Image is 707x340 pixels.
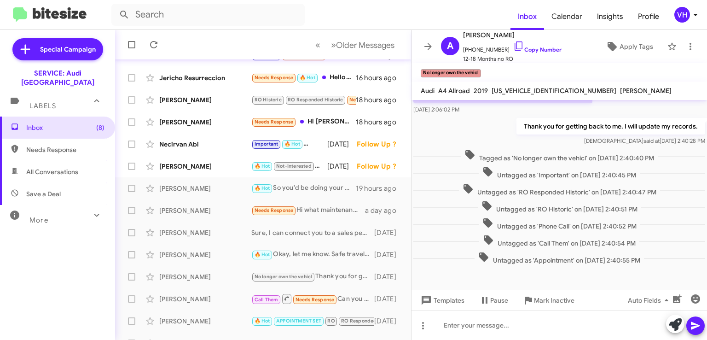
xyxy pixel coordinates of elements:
div: Follow Up ? [357,162,404,171]
button: Pause [472,292,516,309]
div: [PERSON_NAME] [159,162,251,171]
span: Untagged as 'Important' on [DATE] 2:40:45 PM [479,166,640,180]
span: Needs Response [255,119,294,125]
div: Thank you for getting back to me. I will update my records. [251,271,374,282]
div: Necirvan Abi [159,140,251,149]
span: 🔥 Hot [255,185,270,191]
a: Calendar [544,3,590,30]
span: Untagged as 'RO Responded Historic' on [DATE] 2:40:47 PM [459,183,660,197]
div: Inbound Call [251,316,374,326]
span: RO [327,318,335,324]
div: Okay, let me know. Safe travels! [251,249,374,260]
span: [US_VEHICLE_IDENTIFICATION_NUMBER] [492,87,616,95]
button: Previous [310,35,326,54]
span: said at [643,137,660,144]
span: Mark Inactive [534,292,574,309]
span: Audi [421,87,435,95]
span: Needs Response [296,297,335,303]
span: Inbox [26,123,104,132]
span: [DEMOGRAPHIC_DATA] [DATE] 2:40:28 PM [584,137,705,144]
span: Save a Deal [26,189,61,199]
span: » [331,39,336,51]
span: Untagged as 'Call Them' on [DATE] 2:40:54 PM [479,234,639,248]
p: Thank you for getting back to me. I will update my records. [516,118,705,135]
span: « [315,39,320,51]
div: [PERSON_NAME] [159,317,251,326]
div: Sure, I can connect you to a sales person if you'd like? [251,228,374,237]
span: 🔥 Hot [300,75,315,81]
span: All Conversations [26,167,78,176]
div: [PERSON_NAME] [159,250,251,259]
div: VH [674,7,690,23]
div: [DATE] [374,294,404,304]
div: [PERSON_NAME] [159,184,251,193]
small: No longer own the vehicl [421,69,481,77]
a: Copy Number [513,46,562,53]
span: Important [255,141,278,147]
div: 19 hours ago [356,184,404,193]
span: Call Them [255,297,278,303]
span: RO Responded Historic [288,97,343,103]
div: [DATE] [374,250,404,259]
div: Can you give me schedule? [251,293,374,305]
div: Jericho Resurreccion [159,73,251,82]
span: 🔥 Hot [255,252,270,258]
div: Follow Up ? [357,140,404,149]
div: So you'd be doing your 30k maintenance service. It's $1,285.95 before taxes, but I just saw that ... [251,183,356,193]
div: [PERSON_NAME] [159,117,251,127]
button: Apply Tags [595,38,663,55]
div: 2020 Q3 [251,161,327,171]
div: Hi what maintenance is required at this time? [251,205,365,216]
div: a day ago [365,206,404,215]
span: Pause [490,292,508,309]
span: Untagged as 'RO Historic' on [DATE] 2:40:51 PM [478,200,641,214]
span: Apply Tags [620,38,653,55]
button: Auto Fields [620,292,679,309]
span: Special Campaign [40,45,96,54]
span: No longer own the vehicl [255,274,313,280]
nav: Page navigation example [310,35,400,54]
span: RO Historic [255,97,282,103]
span: [PERSON_NAME] [463,29,562,41]
div: [PERSON_NAME] [159,95,251,105]
span: Needs Response [255,75,294,81]
span: Untagged as 'Phone Call' on [DATE] 2:40:52 PM [479,217,640,231]
span: [DATE] 2:06:02 PM [413,106,459,113]
div: Hi [PERSON_NAME] need some other assistance regarding my vehicle [251,117,356,127]
button: Templates [411,292,472,309]
span: 🔥 Hot [255,318,270,324]
a: Special Campaign [12,38,103,60]
span: Inbox [510,3,544,30]
span: Labels [29,102,56,110]
div: 18 hours ago [356,117,404,127]
span: Needs Response [26,145,104,154]
div: I usually go to [GEOGRAPHIC_DATA][PERSON_NAME] audi for service. Thanks [251,94,356,105]
div: [PERSON_NAME] [159,294,251,304]
div: Yes [251,139,327,149]
button: VH [666,7,697,23]
button: Next [325,35,400,54]
a: Insights [590,3,631,30]
span: Auto Fields [628,292,672,309]
span: More [29,216,48,224]
div: [DATE] [327,140,357,149]
span: A [447,39,453,53]
div: [DATE] [327,162,357,171]
span: Not-Interested [276,163,312,169]
span: 🔥 Hot [284,141,300,147]
a: Profile [631,3,666,30]
span: 2019 [474,87,488,95]
input: Search [111,4,305,26]
span: [PERSON_NAME] [620,87,672,95]
div: [DATE] [374,317,404,326]
button: Mark Inactive [516,292,582,309]
div: Hello, what is the earliest time I can bring it [DATE][DATE]? [251,72,356,83]
span: (8) [96,123,104,132]
span: Needs Response [255,207,294,213]
span: 🔥 Hot [255,163,270,169]
span: Needs Response [349,97,388,103]
span: Tagged as 'No longer own the vehicl' on [DATE] 2:40:40 PM [461,149,658,163]
div: [DATE] [374,272,404,281]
